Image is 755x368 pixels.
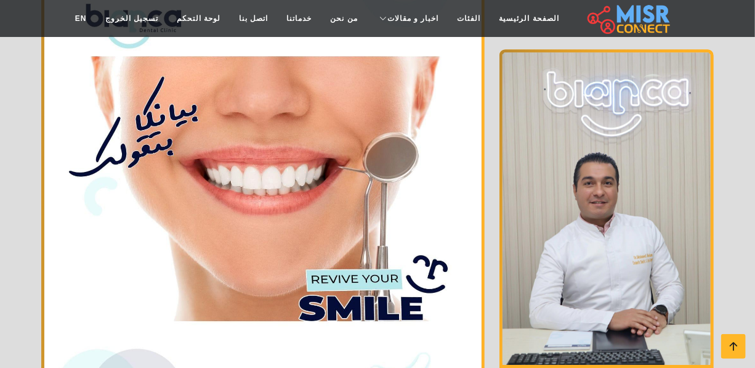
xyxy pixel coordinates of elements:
a: اتصل بنا [230,7,277,30]
a: اخبار و مقالات [367,7,448,30]
a: خدماتنا [278,7,321,30]
a: الصفحة الرئيسية [490,7,568,30]
a: من نحن [321,7,367,30]
img: main.misr_connect [587,3,670,34]
a: EN [66,7,96,30]
a: لوحة التحكم [168,7,230,30]
a: تسجيل الخروج [96,7,168,30]
span: اخبار و مقالات [387,13,439,24]
img: الدكتور محمد محسن محمد [499,49,714,368]
a: الفئات [448,7,490,30]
